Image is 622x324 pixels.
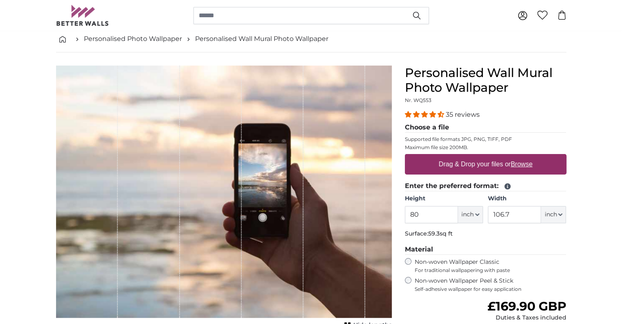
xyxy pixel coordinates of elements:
[405,230,566,238] p: Surface:
[405,136,566,143] p: Supported file formats JPG, PNG, TIFF, PDF
[544,211,557,219] span: inch
[446,111,480,118] span: 35 reviews
[415,267,566,274] span: For traditional wallpapering with paste
[56,26,566,52] nav: breadcrumbs
[487,314,566,322] div: Duties & Taxes included
[415,277,566,292] label: Non-woven Wallpaper Peel & Stick
[405,181,566,191] legend: Enter the preferred format:
[488,195,566,203] label: Width
[487,299,566,314] span: £169.90 GBP
[415,286,566,292] span: Self-adhesive wallpaper for easy application
[405,66,566,95] h1: Personalised Wall Mural Photo Wallpaper
[461,211,474,219] span: inch
[405,195,483,203] label: Height
[56,5,109,26] img: Betterwalls
[435,156,535,172] label: Drag & Drop your files or
[428,230,453,237] span: 59.3sq ft
[405,144,566,151] p: Maximum file size 200MB.
[511,161,532,168] u: Browse
[195,34,328,44] a: Personalised Wall Mural Photo Wallpaper
[405,122,566,133] legend: Choose a file
[541,206,566,223] button: inch
[405,97,431,103] span: Nr. WQ553
[415,258,566,274] label: Non-woven Wallpaper Classic
[84,34,182,44] a: Personalised Photo Wallpaper
[405,111,446,118] span: 4.34 stars
[405,245,566,255] legend: Material
[458,206,483,223] button: inch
